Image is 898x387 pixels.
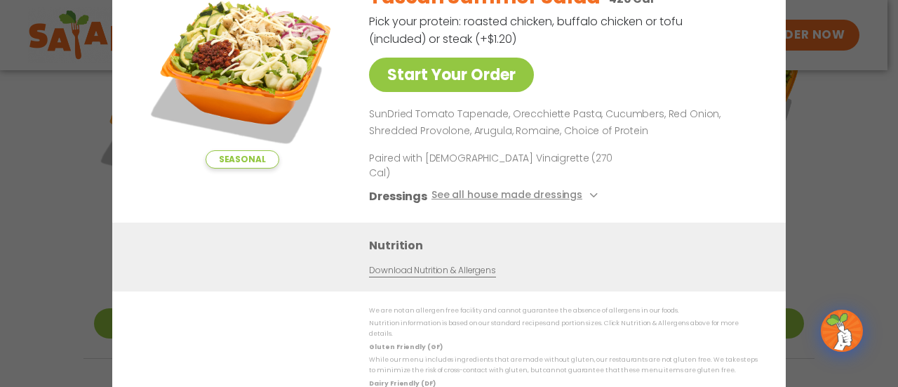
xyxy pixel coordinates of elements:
span: Seasonal [206,150,279,169]
button: See all house made dressings [431,188,602,205]
p: Nutrition information is based on our standard recipes and portion sizes. Click Nutrition & Aller... [369,318,758,340]
h3: Dressings [369,188,427,205]
strong: Gluten Friendly (GF) [369,343,442,351]
img: wpChatIcon [822,311,862,350]
a: Start Your Order [369,58,534,92]
p: Pick your protein: roasted chicken, buffalo chicken or tofu (included) or steak (+$1.20) [369,13,685,48]
p: We are not an allergen free facility and cannot guarantee the absence of allergens in our foods. [369,306,758,316]
a: Download Nutrition & Allergens [369,264,495,277]
p: Paired with [DEMOGRAPHIC_DATA] Vinaigrette (270 Cal) [369,151,629,181]
p: While our menu includes ingredients that are made without gluten, our restaurants are not gluten ... [369,355,758,376]
p: SunDried Tomato Tapenade, Orecchiette Pasta, Cucumbers, Red Onion, Shredded Provolone, Arugula, R... [369,106,752,140]
h3: Nutrition [369,237,765,254]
